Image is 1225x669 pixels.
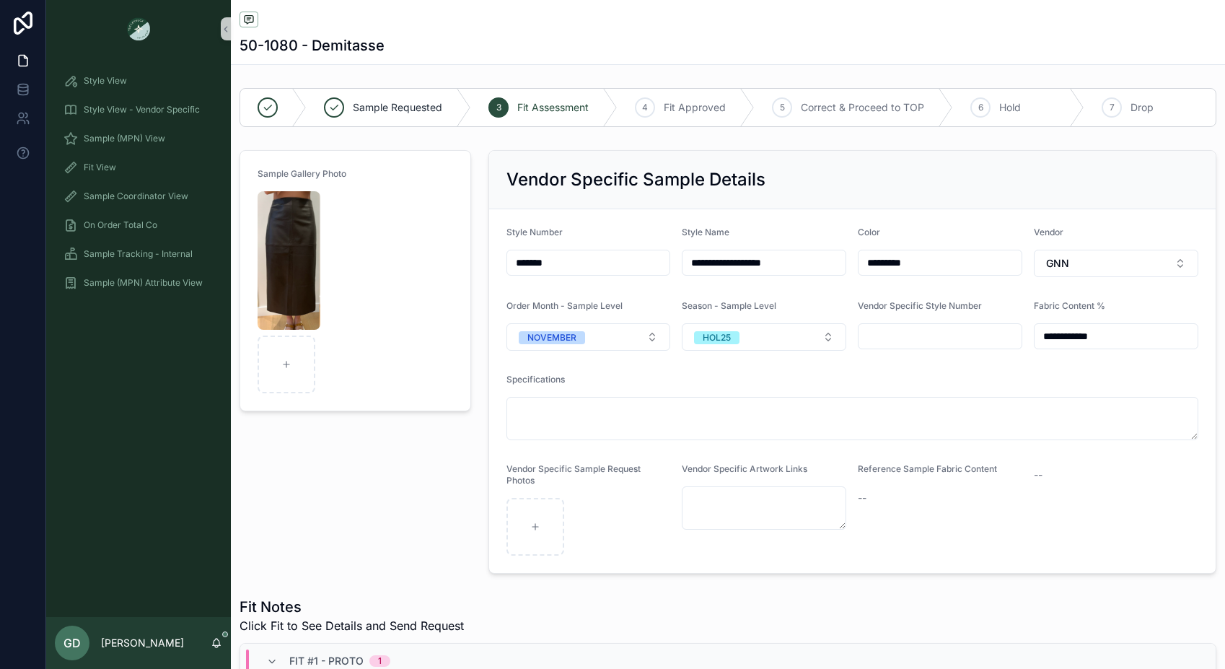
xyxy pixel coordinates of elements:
[84,219,157,231] span: On Order Total Co
[858,227,880,237] span: Color
[240,35,385,56] h1: 50-1080 - Demitasse
[506,168,765,191] h2: Vendor Specific Sample Details
[506,323,671,351] button: Select Button
[858,491,866,505] span: --
[801,100,924,115] span: Correct & Proceed to TOP
[378,655,382,667] div: 1
[506,300,623,311] span: Order Month - Sample Level
[55,212,222,238] a: On Order Total Co
[1034,250,1198,277] button: Select Button
[1034,227,1063,237] span: Vendor
[353,100,442,115] span: Sample Requested
[506,463,641,486] span: Vendor Specific Sample Request Photos
[84,248,193,260] span: Sample Tracking - Internal
[127,17,150,40] img: App logo
[1034,468,1042,482] span: --
[240,617,464,634] span: Click Fit to See Details and Send Request
[527,331,576,344] div: NOVEMBER
[258,191,320,330] img: Screenshot-2025-08-06-150905.png
[55,97,222,123] a: Style View - Vendor Specific
[84,277,203,289] span: Sample (MPN) Attribute View
[496,102,501,113] span: 3
[55,68,222,94] a: Style View
[1046,256,1069,271] span: GNN
[858,463,997,474] span: Reference Sample Fabric Content
[506,227,563,237] span: Style Number
[506,374,565,385] span: Specifications
[84,191,188,202] span: Sample Coordinator View
[682,300,776,311] span: Season - Sample Level
[240,597,464,617] h1: Fit Notes
[517,100,589,115] span: Fit Assessment
[55,241,222,267] a: Sample Tracking - Internal
[63,634,81,652] span: GD
[1034,300,1105,311] span: Fabric Content %
[682,227,729,237] span: Style Name
[84,133,165,144] span: Sample (MPN) View
[780,102,785,113] span: 5
[1110,102,1115,113] span: 7
[55,126,222,152] a: Sample (MPN) View
[55,270,222,296] a: Sample (MPN) Attribute View
[682,323,846,351] button: Select Button
[682,463,807,474] span: Vendor Specific Artwork Links
[664,100,726,115] span: Fit Approved
[978,102,983,113] span: 6
[84,75,127,87] span: Style View
[642,102,648,113] span: 4
[1130,100,1154,115] span: Drop
[101,636,184,650] p: [PERSON_NAME]
[84,162,116,173] span: Fit View
[55,183,222,209] a: Sample Coordinator View
[84,104,200,115] span: Style View - Vendor Specific
[703,331,731,344] div: HOL25
[289,654,364,668] span: Fit #1 - Proto
[46,58,231,617] div: scrollable content
[258,168,346,179] span: Sample Gallery Photo
[999,100,1021,115] span: Hold
[858,300,982,311] span: Vendor Specific Style Number
[55,154,222,180] a: Fit View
